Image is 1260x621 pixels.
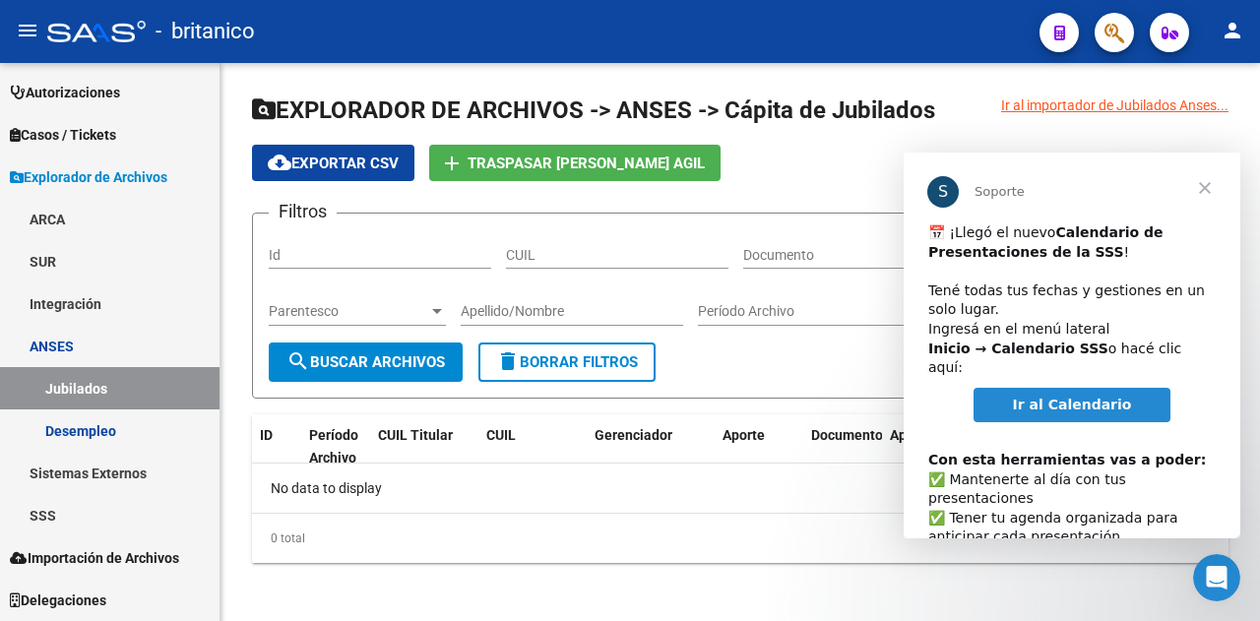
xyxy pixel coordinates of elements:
span: ID [260,427,273,443]
span: Casos / Tickets [10,124,116,146]
div: Ir al importador de Jubilados Anses... [1001,94,1228,116]
mat-icon: person [1221,19,1244,42]
datatable-header-cell: Documento [803,414,882,479]
span: Gerenciador [595,427,672,443]
span: Período Archivo [309,427,358,466]
mat-icon: menu [16,19,39,42]
span: Borrar Filtros [496,353,638,371]
span: Parentesco [269,303,428,320]
mat-icon: delete [496,349,520,373]
iframe: Intercom live chat [1193,554,1240,601]
button: Buscar Archivos [269,342,463,382]
button: Borrar Filtros [478,342,656,382]
datatable-header-cell: Gerenciador [587,414,715,479]
datatable-header-cell: Período Archivo [301,414,370,479]
span: CUIL Titular [378,427,453,443]
span: Delegaciones [10,590,106,611]
span: CUIL [486,427,516,443]
mat-icon: add [440,152,464,175]
datatable-header-cell: Aporte [715,414,803,479]
span: Autorizaciones [10,82,120,103]
div: 0 total [252,514,1228,563]
h3: Filtros [269,198,337,225]
mat-icon: cloud_download [268,151,291,174]
iframe: Intercom live chat mensaje [904,153,1240,538]
button: Traspasar [PERSON_NAME] Agil [429,145,721,181]
span: Apellido y Nombre [890,427,1005,443]
span: Buscar Archivos [286,353,445,371]
div: No data to display [252,464,1228,513]
datatable-header-cell: CUIL Titular [370,414,478,479]
span: Explorador de Archivos [10,166,167,188]
span: - britanico [156,10,255,53]
datatable-header-cell: CUIL [478,414,587,479]
span: Traspasar [PERSON_NAME] Agil [468,155,705,172]
div: ​✅ Mantenerte al día con tus presentaciones ✅ Tener tu agenda organizada para anticipar cada pres... [25,279,312,529]
span: Aporte [723,427,765,443]
span: Período Archivo [698,303,903,320]
span: EXPLORADOR DE ARCHIVOS -> ANSES -> Cápita de Jubilados [252,96,935,124]
datatable-header-cell: ID [252,414,301,479]
span: Documento [811,427,883,443]
b: Con esta herramientas vas a poder: [25,299,302,315]
span: Importación de Archivos [10,547,179,569]
datatable-header-cell: Apellido y Nombre [882,414,1030,479]
mat-icon: search [286,349,310,373]
span: Exportar CSV [268,155,399,172]
button: Exportar CSV [252,145,414,181]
